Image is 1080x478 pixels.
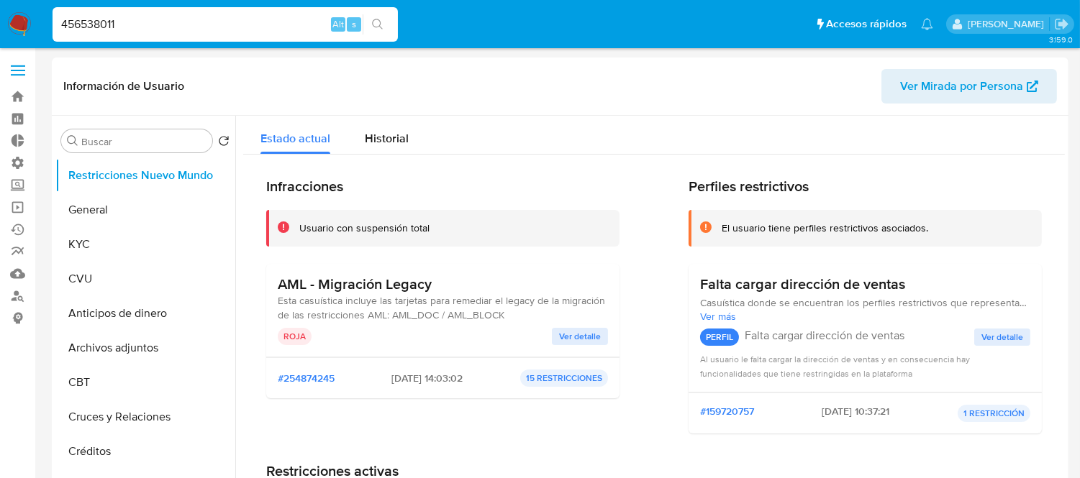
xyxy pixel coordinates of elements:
button: Anticipos de dinero [55,296,235,331]
input: Buscar [81,135,207,148]
button: Archivos adjuntos [55,331,235,365]
p: zoe.breuer@mercadolibre.com [968,17,1049,31]
a: Notificaciones [921,18,933,30]
a: Salir [1054,17,1069,32]
span: s [352,17,356,31]
button: CBT [55,365,235,400]
h1: Información de Usuario [63,79,184,93]
button: Cruces y Relaciones [55,400,235,434]
button: Restricciones Nuevo Mundo [55,158,235,193]
button: Ver Mirada por Persona [881,69,1057,104]
button: General [55,193,235,227]
button: Buscar [67,135,78,147]
input: Buscar usuario o caso... [53,15,398,34]
button: search-icon [363,14,392,35]
button: Créditos [55,434,235,469]
button: Volver al orden por defecto [218,135,230,151]
button: CVU [55,262,235,296]
span: Alt [332,17,344,31]
span: Accesos rápidos [826,17,907,32]
button: KYC [55,227,235,262]
span: Ver Mirada por Persona [900,69,1023,104]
